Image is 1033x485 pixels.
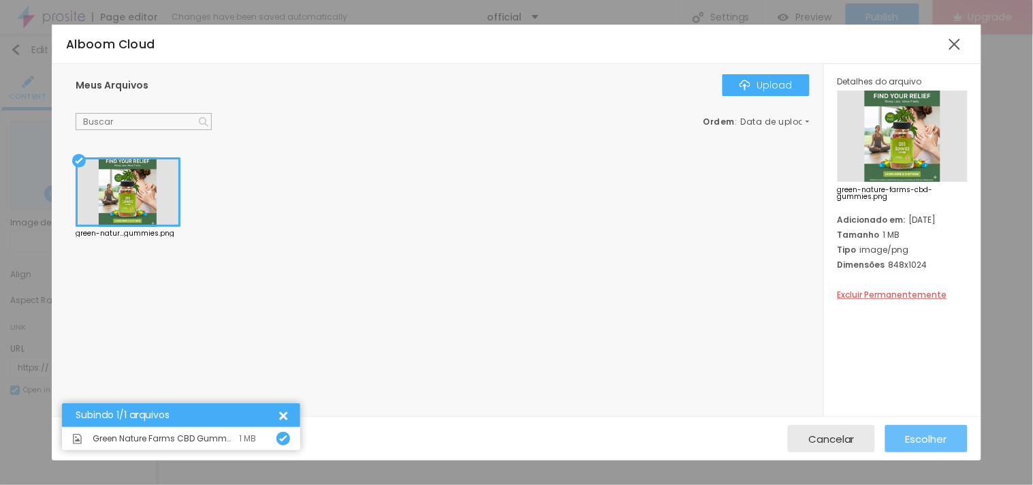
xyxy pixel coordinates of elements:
[838,229,968,240] div: 1 MB
[906,433,947,445] span: Escolher
[808,433,855,445] span: Cancelar
[722,74,810,96] button: IconeUpload
[740,80,750,91] img: Icone
[838,229,880,240] span: Tamanho
[66,36,155,52] span: Alboom Cloud
[279,435,287,443] img: Icone
[838,259,885,270] span: Dimensões
[838,214,968,225] div: [DATE]
[885,425,968,452] button: Escolher
[76,78,148,92] span: Meus Arquivos
[199,117,208,127] img: Icone
[838,289,947,300] span: Excluir Permanentemente
[788,425,875,452] button: Cancelar
[740,80,793,91] div: Upload
[838,187,968,200] span: green-nature-farms-cbd-gummies.png
[239,435,256,443] div: 1 MB
[838,244,968,255] div: image/png
[838,214,906,225] span: Adicionado em:
[838,259,968,270] div: 848x1024
[72,434,82,444] img: Icone
[703,116,735,127] span: Ordem
[93,435,232,443] span: Green Nature Farms CBD Gummies.png
[76,230,180,237] div: green-natur...gummies.png
[838,76,922,87] span: Detalhes do arquivo
[838,244,857,255] span: Tipo
[76,410,276,420] div: Subindo 1/1 arquivos
[741,118,812,126] span: Data de upload
[76,113,212,131] input: Buscar
[703,118,810,126] div: :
